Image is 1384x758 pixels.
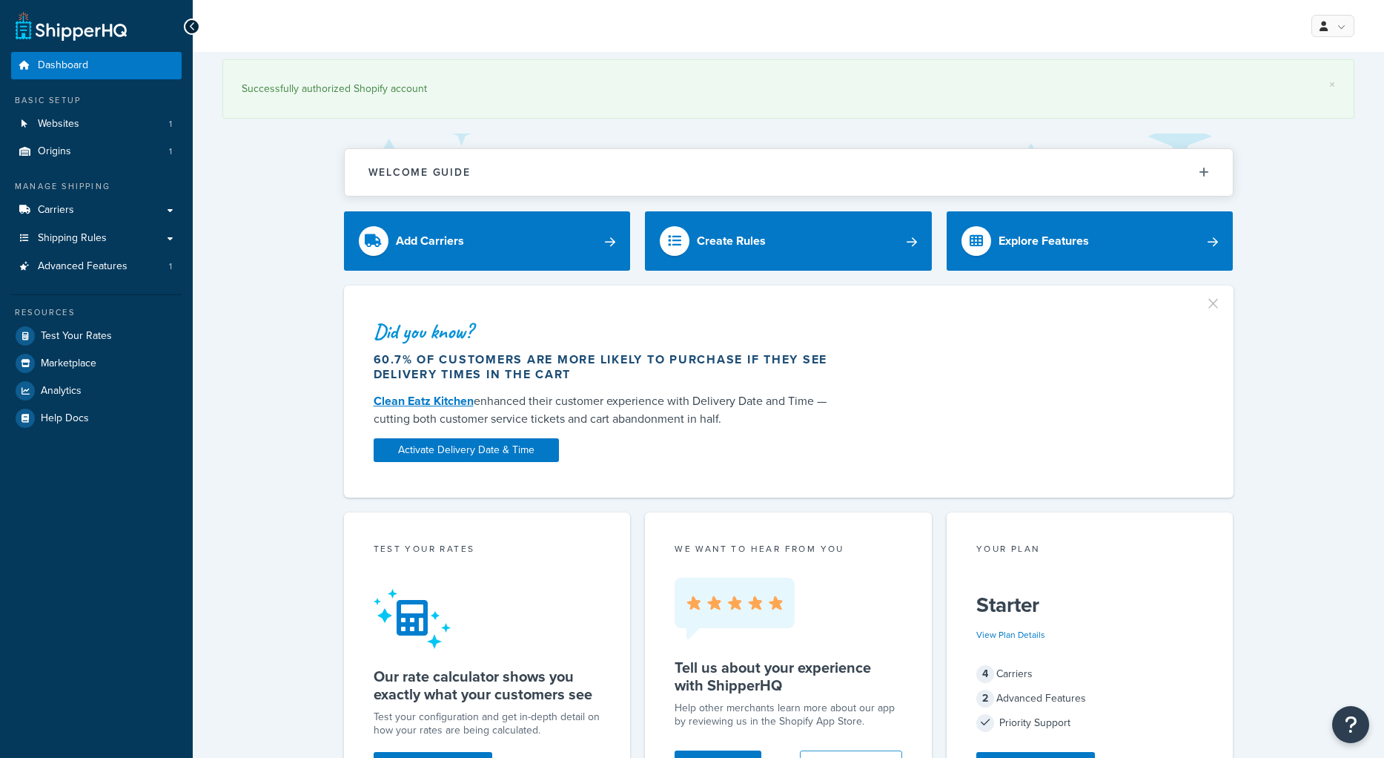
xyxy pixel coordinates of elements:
[345,149,1233,196] button: Welcome Guide
[11,138,182,165] a: Origins1
[675,659,902,694] h5: Tell us about your experience with ShipperHQ
[976,628,1045,642] a: View Plan Details
[11,138,182,165] li: Origins
[374,392,474,409] a: Clean Eatz Kitchen
[38,59,88,72] span: Dashboard
[11,52,182,79] a: Dashboard
[41,412,89,425] span: Help Docs
[1329,79,1335,90] a: ×
[41,330,112,343] span: Test Your Rates
[645,211,932,271] a: Create Rules
[976,713,1204,734] div: Priority Support
[11,225,182,252] a: Shipping Rules
[999,231,1089,251] div: Explore Features
[11,253,182,280] a: Advanced Features1
[11,405,182,432] a: Help Docs
[976,688,1204,709] div: Advanced Features
[374,438,559,462] a: Activate Delivery Date & Time
[344,211,631,271] a: Add Carriers
[38,204,74,217] span: Carriers
[11,94,182,107] div: Basic Setup
[374,392,842,428] div: enhanced their customer experience with Delivery Date and Time — cutting both customer service ti...
[11,323,182,349] a: Test Your Rates
[169,260,172,273] span: 1
[976,542,1204,559] div: Your Plan
[41,357,96,370] span: Marketplace
[976,664,1204,685] div: Carriers
[11,253,182,280] li: Advanced Features
[11,111,182,138] a: Websites1
[374,352,842,382] div: 60.7% of customers are more likely to purchase if they see delivery times in the cart
[242,79,1335,99] div: Successfully authorized Shopify account
[11,180,182,193] div: Manage Shipping
[38,145,71,158] span: Origins
[11,111,182,138] li: Websites
[169,145,172,158] span: 1
[374,321,842,342] div: Did you know?
[11,306,182,319] div: Resources
[38,118,79,131] span: Websites
[947,211,1234,271] a: Explore Features
[41,385,82,398] span: Analytics
[976,690,994,708] span: 2
[368,167,471,178] h2: Welcome Guide
[675,702,902,728] p: Help other merchants learn more about our app by reviewing us in the Shopify App Store.
[374,668,601,703] h5: Our rate calculator shows you exactly what your customers see
[38,260,128,273] span: Advanced Features
[11,350,182,377] a: Marketplace
[11,197,182,224] a: Carriers
[976,665,994,683] span: 4
[396,231,464,251] div: Add Carriers
[675,542,902,556] p: we want to hear from you
[697,231,766,251] div: Create Rules
[374,542,601,559] div: Test your rates
[1332,706,1369,743] button: Open Resource Center
[11,378,182,404] a: Analytics
[169,118,172,131] span: 1
[38,232,107,245] span: Shipping Rules
[976,593,1204,617] h5: Starter
[374,711,601,737] div: Test your configuration and get in-depth detail on how your rates are being calculated.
